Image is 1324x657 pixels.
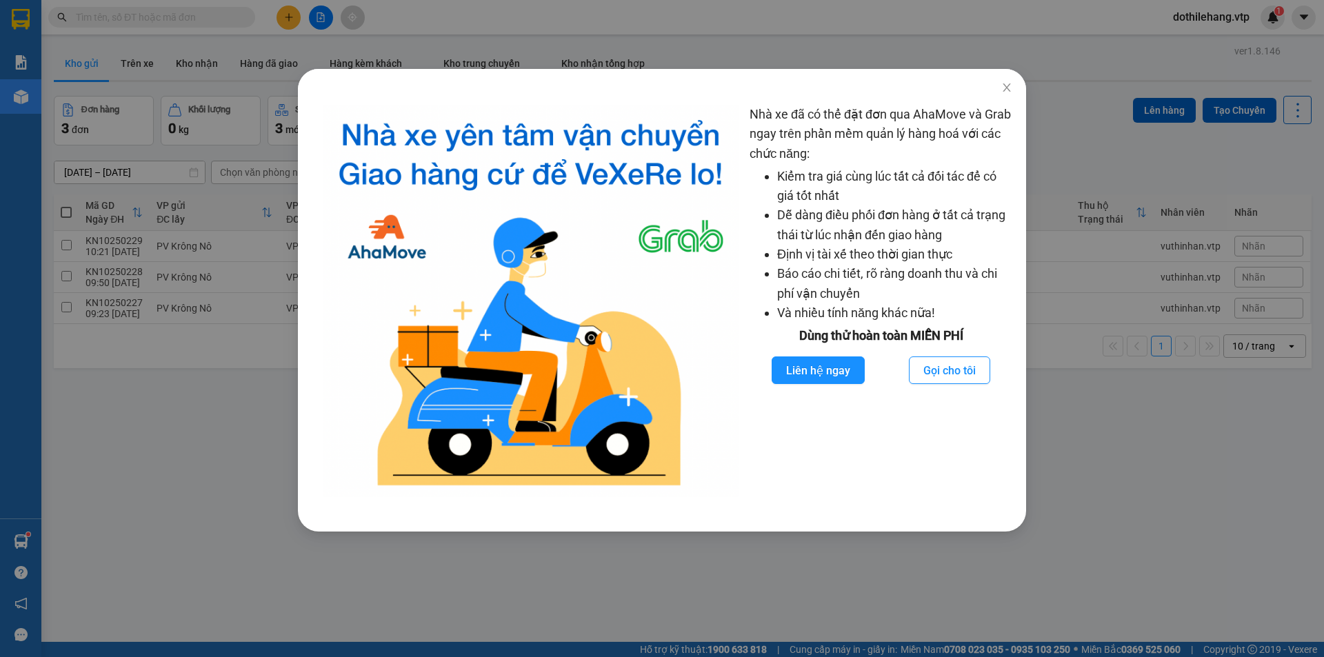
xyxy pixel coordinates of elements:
li: Báo cáo chi tiết, rõ ràng doanh thu và chi phí vận chuyển [777,264,1012,303]
button: Liên hệ ngay [772,356,865,384]
div: Nhà xe đã có thể đặt đơn qua AhaMove và Grab ngay trên phần mềm quản lý hàng hoá với các chức năng: [750,105,1012,497]
li: Và nhiều tính năng khác nữa! [777,303,1012,323]
button: Gọi cho tôi [909,356,990,384]
span: Liên hệ ngay [786,362,850,379]
span: close [1001,82,1012,93]
img: logo [323,105,739,497]
span: Gọi cho tôi [923,362,976,379]
li: Định vị tài xế theo thời gian thực [777,245,1012,264]
li: Kiểm tra giá cùng lúc tất cả đối tác để có giá tốt nhất [777,167,1012,206]
div: Dùng thử hoàn toàn MIỄN PHÍ [750,326,1012,345]
button: Close [987,69,1026,108]
li: Dễ dàng điều phối đơn hàng ở tất cả trạng thái từ lúc nhận đến giao hàng [777,205,1012,245]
